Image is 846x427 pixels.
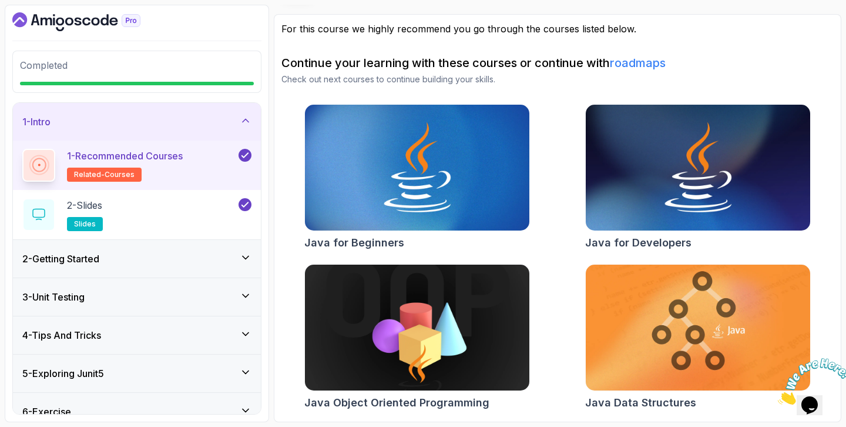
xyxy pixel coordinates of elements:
[22,198,251,231] button: 2-Slidesslides
[74,219,96,229] span: slides
[304,104,530,251] a: Java for Beginners cardJava for Beginners
[305,265,529,391] img: Java Object Oriented Programming card
[13,278,261,316] button: 3-Unit Testing
[773,353,846,409] iframe: chat widget
[67,149,183,163] p: 1 - Recommended Courses
[22,252,99,266] h3: 2 - Getting Started
[67,198,102,212] p: 2 - Slides
[5,5,78,51] img: Chat attention grabber
[13,240,261,278] button: 2-Getting Started
[586,105,810,231] img: Java for Developers card
[281,74,834,85] p: Check out next courses to continue building your skills.
[74,170,135,179] span: related-courses
[585,235,691,251] h2: Java for Developers
[20,59,68,71] span: Completed
[585,104,811,251] a: Java for Developers cardJava for Developers
[304,264,530,411] a: Java Object Oriented Programming cardJava Object Oriented Programming
[305,105,529,231] img: Java for Beginners card
[13,316,261,354] button: 4-Tips And Tricks
[304,235,404,251] h2: Java for Beginners
[281,55,834,71] h2: Continue your learning with these courses or continue with
[12,12,167,31] a: Dashboard
[610,56,666,70] a: roadmaps
[586,265,810,391] img: Java Data Structures card
[22,290,85,304] h3: 3 - Unit Testing
[22,328,101,342] h3: 4 - Tips And Tricks
[304,395,489,411] h2: Java Object Oriented Programming
[22,366,104,381] h3: 5 - Exploring Junit5
[13,355,261,392] button: 5-Exploring Junit5
[22,115,51,129] h3: 1 - Intro
[281,22,834,36] p: For this course we highly recommend you go through the courses listed below.
[585,395,696,411] h2: Java Data Structures
[585,264,811,411] a: Java Data Structures cardJava Data Structures
[22,149,251,182] button: 1-Recommended Coursesrelated-courses
[13,103,261,141] button: 1-Intro
[22,405,71,419] h3: 6 - Exercise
